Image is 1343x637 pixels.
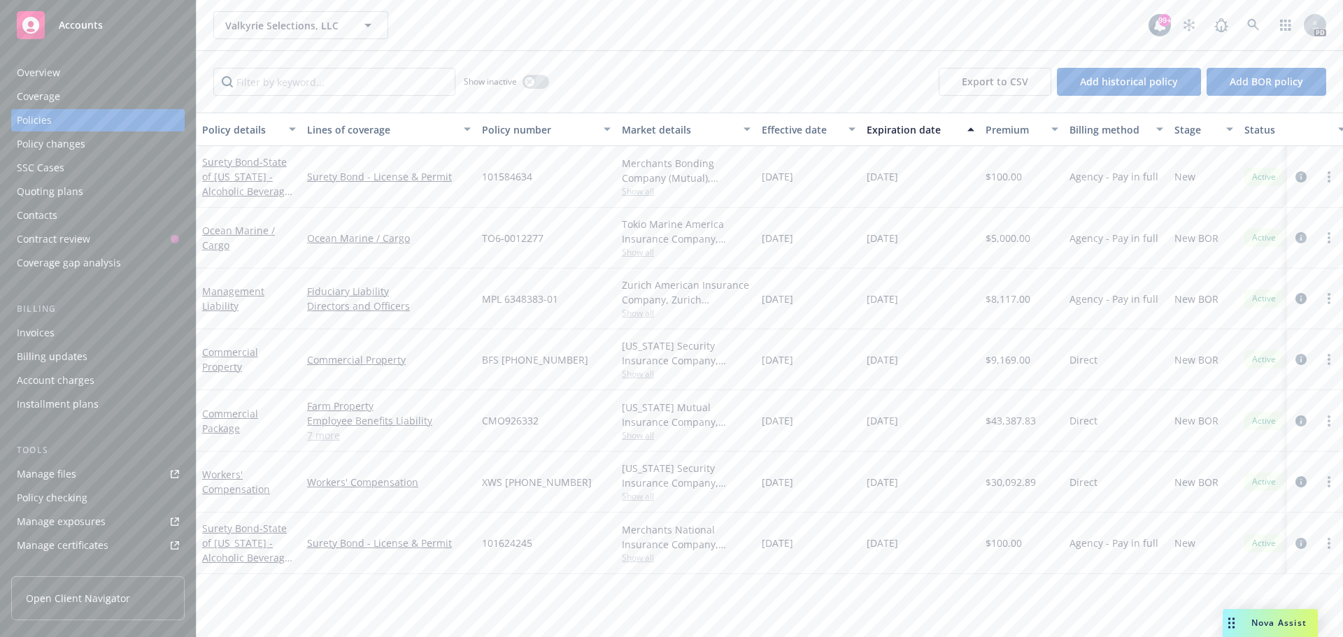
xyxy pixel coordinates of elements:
[1080,75,1178,88] span: Add historical policy
[762,475,793,489] span: [DATE]
[867,352,898,367] span: [DATE]
[17,463,76,485] div: Manage files
[17,62,60,84] div: Overview
[59,20,103,31] span: Accounts
[307,169,471,184] a: Surety Bond - License & Permit
[11,558,185,580] a: Manage BORs
[1251,617,1307,629] span: Nova Assist
[202,522,292,594] span: - State of [US_STATE] - Alcoholic Beverage Distributor bond (for Wholesaler)
[867,413,898,428] span: [DATE]
[1272,11,1300,39] a: Switch app
[1239,11,1267,39] a: Search
[1244,122,1330,137] div: Status
[867,231,898,245] span: [DATE]
[213,11,388,39] button: Valkyrie Selections, LLC
[1070,413,1097,428] span: Direct
[17,345,87,368] div: Billing updates
[17,369,94,392] div: Account charges
[939,68,1051,96] button: Export to CSV
[1070,231,1158,245] span: Agency - Pay in full
[622,461,751,490] div: [US_STATE] Security Insurance Company, Liberty Mutual
[1070,122,1148,137] div: Billing method
[17,204,57,227] div: Contacts
[1321,535,1337,552] a: more
[762,122,840,137] div: Effective date
[11,443,185,457] div: Tools
[11,463,185,485] a: Manage files
[11,345,185,368] a: Billing updates
[622,278,751,307] div: Zurich American Insurance Company, Zurich Insurance Group, Coalition Insurance Solutions (MGA)
[307,352,471,367] a: Commercial Property
[986,231,1030,245] span: $5,000.00
[1207,11,1235,39] a: Report a Bug
[1057,68,1201,96] button: Add historical policy
[11,534,185,557] a: Manage certificates
[1321,351,1337,368] a: more
[1293,290,1309,307] a: circleInformation
[11,133,185,155] a: Policy changes
[867,122,959,137] div: Expiration date
[307,536,471,550] a: Surety Bond - License & Permit
[307,413,471,428] a: Employee Benefits Liability
[1207,68,1326,96] button: Add BOR policy
[986,292,1030,306] span: $8,117.00
[986,352,1030,367] span: $9,169.00
[482,169,532,184] span: 101584634
[17,133,85,155] div: Policy changes
[307,122,455,137] div: Lines of coverage
[17,85,60,108] div: Coverage
[622,122,735,137] div: Market details
[622,185,751,197] span: Show all
[17,393,99,415] div: Installment plans
[11,252,185,274] a: Coverage gap analysis
[1070,352,1097,367] span: Direct
[762,413,793,428] span: [DATE]
[622,400,751,429] div: [US_STATE] Mutual Insurance Company, [US_STATE] Mutual Insurance
[213,68,455,96] input: Filter by keyword...
[26,591,130,606] span: Open Client Navigator
[307,475,471,489] a: Workers' Compensation
[11,510,185,533] a: Manage exposures
[1293,535,1309,552] a: circleInformation
[867,475,898,489] span: [DATE]
[1169,113,1239,146] button: Stage
[1321,290,1337,307] a: more
[482,231,543,245] span: TO6-0012277
[1321,413,1337,429] a: more
[202,345,258,373] a: Commercial Property
[482,413,539,428] span: CMO926332
[962,75,1028,88] span: Export to CSV
[1293,351,1309,368] a: circleInformation
[202,407,258,435] a: Commercial Package
[622,156,751,185] div: Merchants Bonding Company (Mutual), Merchants Bonding Company
[1174,231,1218,245] span: New BOR
[622,522,751,552] div: Merchants National Insurance Company, Merchants National Insurance Company
[1230,75,1303,88] span: Add BOR policy
[1293,229,1309,246] a: circleInformation
[17,534,108,557] div: Manage certificates
[1321,169,1337,185] a: more
[307,399,471,413] a: Farm Property
[762,536,793,550] span: [DATE]
[307,428,471,443] a: 7 more
[464,76,517,87] span: Show inactive
[1174,292,1218,306] span: New BOR
[867,169,898,184] span: [DATE]
[202,122,280,137] div: Policy details
[861,113,980,146] button: Expiration date
[202,155,290,213] a: Surety Bond
[756,113,861,146] button: Effective date
[17,157,64,179] div: SSC Cases
[980,113,1064,146] button: Premium
[17,228,90,250] div: Contract review
[762,231,793,245] span: [DATE]
[1223,609,1318,637] button: Nova Assist
[1174,475,1218,489] span: New BOR
[11,228,185,250] a: Contract review
[11,180,185,203] a: Quoting plans
[202,224,275,252] a: Ocean Marine / Cargo
[11,487,185,509] a: Policy checking
[986,122,1043,137] div: Premium
[867,292,898,306] span: [DATE]
[986,475,1036,489] span: $30,092.89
